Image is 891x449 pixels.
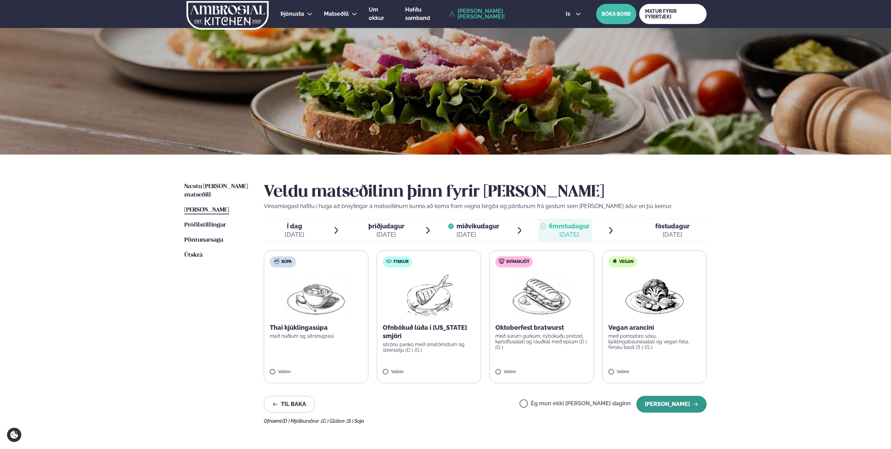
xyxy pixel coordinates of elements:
[281,259,292,265] span: Súpa
[184,207,229,213] span: [PERSON_NAME]
[457,222,499,230] span: miðvikudagur
[608,333,701,350] p: með pomodoro sósu, kjúklingabaunasalati og vegan feta, fersku basil (S ) (G )
[405,6,446,22] a: Hafðu samband
[386,258,392,264] img: fish.svg
[270,333,362,339] p: með núðlum og sítrónugrasi
[7,428,21,442] a: Cookie settings
[398,273,460,318] img: Fish.png
[612,258,617,264] img: Vegan.svg
[274,258,280,264] img: soup.svg
[285,273,347,318] img: Soup.png
[549,230,589,239] div: [DATE]
[639,4,707,24] a: MATUR FYRIR FYRIRTÆKI
[495,323,588,332] p: Oktoberfest bratwurst
[184,237,223,243] span: Pöntunarsaga
[383,342,475,353] p: sítrónu panko með smátómötum og steinselju (D ) (G )
[560,11,586,17] button: is
[347,418,364,424] span: (S ) Soja
[184,183,250,199] a: Næstu [PERSON_NAME] matseðill
[383,323,475,340] p: Ofnbökuð lúða í [US_STATE] smjöri
[285,222,304,230] span: Í dag
[368,230,404,239] div: [DATE]
[566,11,572,17] span: is
[608,323,701,332] p: Vegan arancini
[368,222,404,230] span: þriðjudagur
[281,10,304,17] span: Þjónusta
[655,222,690,230] span: föstudagur
[184,184,248,198] span: Næstu [PERSON_NAME] matseðill
[324,10,349,17] span: Matseðill
[264,202,707,211] p: Vinsamlegast hafðu í huga að breytingar á matseðlinum kunna að koma fram vegna birgða og pöntunum...
[549,222,589,230] span: fimmtudagur
[281,10,304,18] a: Þjónusta
[457,230,499,239] div: [DATE]
[264,183,707,202] h2: Veldu matseðilinn þinn fyrir [PERSON_NAME]
[321,418,347,424] span: (G ) Glúten ,
[405,6,430,21] span: Hafðu samband
[282,418,321,424] span: (D ) Mjólkurvörur ,
[619,259,634,265] span: Vegan
[499,258,504,264] img: pork.svg
[184,222,226,228] span: Prófílstillingar
[495,333,588,350] p: með súrum gúrkum, nýbökuðu pretzel, kartöflusalati og rauðkál með eplum (D ) (G )
[596,4,636,24] button: BÓKA BORÐ
[369,6,394,22] a: Um okkur
[449,8,550,20] a: [PERSON_NAME] [PERSON_NAME]!
[285,230,304,239] div: [DATE]
[624,273,685,318] img: Vegan.png
[184,251,203,259] a: Útskrá
[184,252,203,258] span: Útskrá
[324,10,349,18] a: Matseðill
[186,1,269,30] img: logo
[655,230,690,239] div: [DATE]
[264,396,315,413] button: Til baka
[184,236,223,244] a: Pöntunarsaga
[184,206,229,214] a: [PERSON_NAME]
[636,396,707,413] button: [PERSON_NAME]
[264,418,707,424] div: Ofnæmi:
[394,259,409,265] span: Fiskur
[506,259,529,265] span: Svínakjöt
[511,273,572,318] img: Panini.png
[184,221,226,229] a: Prófílstillingar
[369,6,384,21] span: Um okkur
[270,323,362,332] p: Thai kjúklingasúpa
